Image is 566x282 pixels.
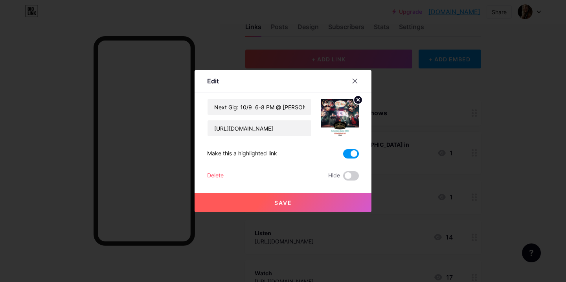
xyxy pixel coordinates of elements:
[208,99,311,115] input: Title
[207,149,277,159] div: Make this a highlighted link
[207,76,219,86] div: Edit
[321,99,359,136] img: link_thumbnail
[207,171,224,181] div: Delete
[208,120,311,136] input: URL
[274,199,292,206] span: Save
[195,193,371,212] button: Save
[328,171,340,181] span: Hide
